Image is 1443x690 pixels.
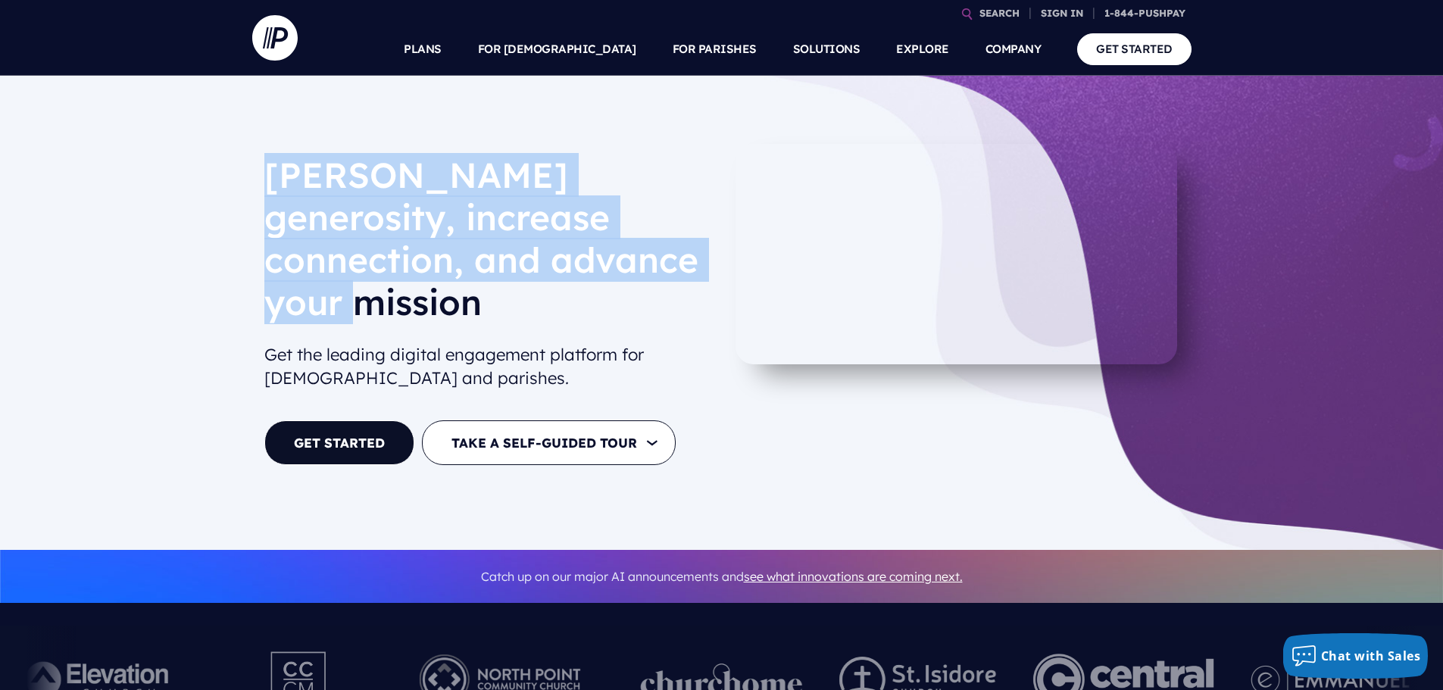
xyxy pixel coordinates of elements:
[264,560,1179,594] p: Catch up on our major AI announcements and
[422,420,676,465] button: TAKE A SELF-GUIDED TOUR
[1077,33,1192,64] a: GET STARTED
[264,154,710,336] h1: [PERSON_NAME] generosity, increase connection, and advance your mission
[264,337,710,396] h2: Get the leading digital engagement platform for [DEMOGRAPHIC_DATA] and parishes.
[404,23,442,76] a: PLANS
[793,23,860,76] a: SOLUTIONS
[673,23,757,76] a: FOR PARISHES
[1321,648,1421,664] span: Chat with Sales
[985,23,1042,76] a: COMPANY
[896,23,949,76] a: EXPLORE
[264,420,414,465] a: GET STARTED
[744,569,963,584] a: see what innovations are coming next.
[478,23,636,76] a: FOR [DEMOGRAPHIC_DATA]
[1283,633,1429,679] button: Chat with Sales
